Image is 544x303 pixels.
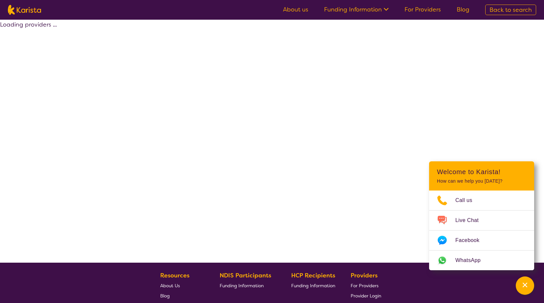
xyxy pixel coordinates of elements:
img: Karista logo [8,5,41,15]
a: About Us [160,280,204,291]
a: Funding Information [220,280,276,291]
ul: Choose channel [429,191,534,270]
a: Provider Login [351,291,381,301]
b: HCP Recipients [291,272,335,279]
b: Resources [160,272,189,279]
a: Blog [457,6,469,13]
div: Channel Menu [429,161,534,270]
a: For Providers [351,280,381,291]
a: For Providers [404,6,441,13]
button: Channel Menu [516,276,534,295]
b: NDIS Participants [220,272,271,279]
span: Facebook [455,235,487,245]
span: Live Chat [455,215,487,225]
a: Funding Information [324,6,389,13]
span: Funding Information [220,283,264,289]
b: Providers [351,272,378,279]
span: Provider Login [351,293,381,299]
span: For Providers [351,283,379,289]
a: About us [283,6,308,13]
span: Blog [160,293,170,299]
p: How can we help you [DATE]? [437,178,526,184]
span: Funding Information [291,283,335,289]
span: WhatsApp [455,255,489,265]
a: Funding Information [291,280,335,291]
span: About Us [160,283,180,289]
a: Blog [160,291,204,301]
h2: Welcome to Karista! [437,168,526,176]
span: Back to search [490,6,532,14]
span: Call us [455,195,480,205]
a: Back to search [485,5,536,15]
a: Web link opens in a new tab. [429,251,534,270]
